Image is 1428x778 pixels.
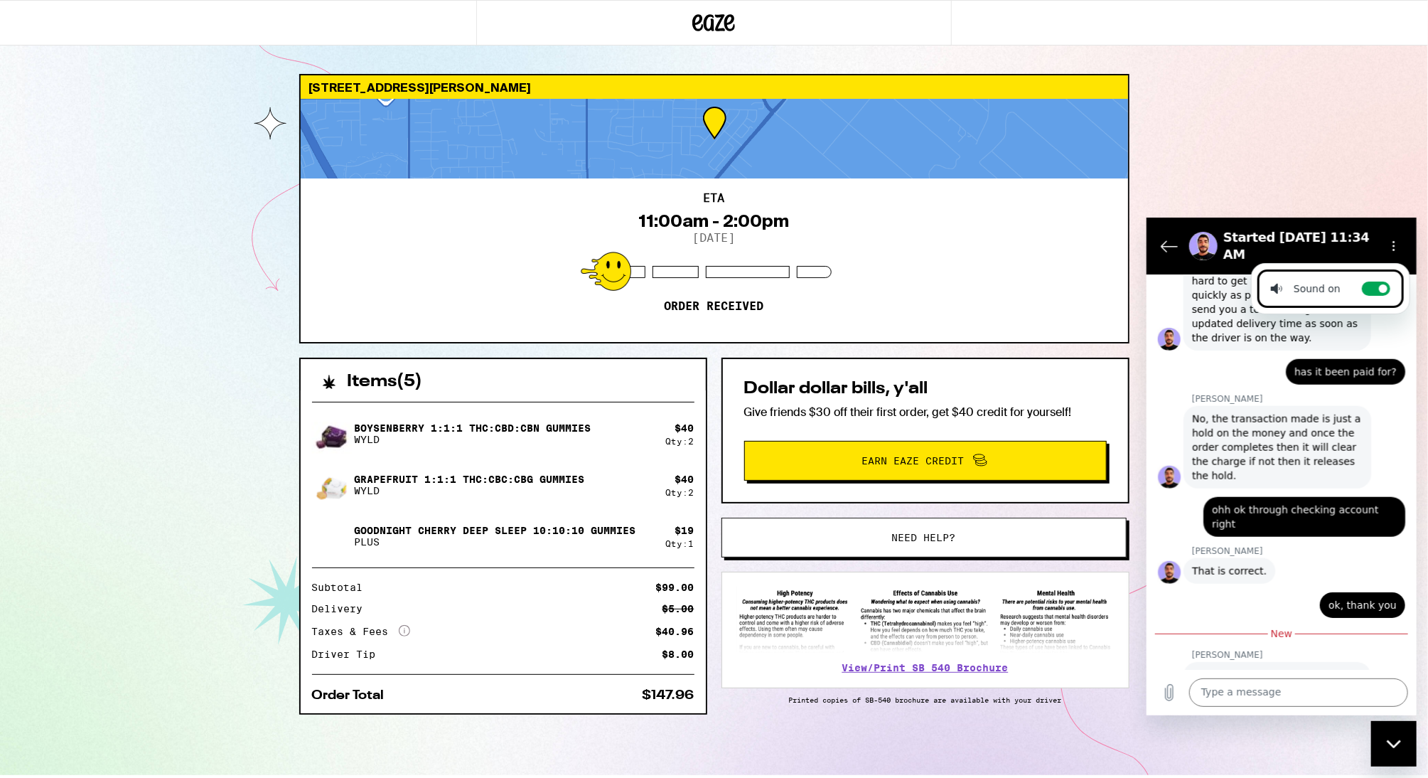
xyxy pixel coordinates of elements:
[1371,721,1417,767] iframe: Button to launch messaging window, conversation in progress
[862,456,965,466] span: Earn Eaze Credit
[744,380,1107,398] h2: Dollar dollar bills, y'all
[662,604,694,614] div: $5.00
[348,373,423,390] h2: Items ( 5 )
[355,525,636,536] p: Goodnight Cherry Deep Sleep 10:10:10 Gummies
[721,518,1127,558] button: Need help?
[656,627,694,636] div: $40.96
[656,582,694,592] div: $99.00
[355,422,591,434] p: Boysenberry 1:1:1 THC:CBD:CBN Gummies
[312,516,352,556] img: Goodnight Cherry Deep Sleep 10:10:10 Gummies
[892,533,956,543] span: Need help?
[312,625,410,638] div: Taxes & Fees
[312,649,386,659] div: Driver Tip
[355,434,591,445] p: WYLD
[744,441,1107,481] button: Earn Eaze Credit
[355,536,636,548] p: PLUS
[666,539,694,548] div: Qty: 1
[301,75,1128,99] div: [STREET_ADDRESS][PERSON_NAME]
[312,406,352,462] img: Boysenberry 1:1:1 THC:CBD:CBN Gummies
[665,299,764,314] p: Order received
[666,488,694,497] div: Qty: 2
[355,485,585,496] p: WYLD
[312,457,352,513] img: Grapefruit 1:1:1 THC:CBC:CBG Gummies
[675,474,694,485] div: $ 40
[675,525,694,536] div: $ 19
[355,474,585,485] p: Grapefruit 1:1:1 THC:CBC:CBG Gummies
[666,437,694,446] div: Qty: 2
[639,211,790,231] div: 11:00am - 2:00pm
[675,422,694,434] div: $ 40
[842,662,1009,673] a: View/Print SB 540 Brochure
[312,604,373,614] div: Delivery
[312,582,373,592] div: Subtotal
[704,193,725,204] h2: ETA
[744,405,1107,420] p: Give friends $30 off their first order, get $40 credit for yourself!
[643,689,694,702] div: $147.96
[693,231,736,245] p: [DATE]
[721,696,1129,704] p: Printed copies of SB-540 brochure are available with your driver
[662,649,694,659] div: $8.00
[736,587,1115,653] img: SB 540 Brochure preview
[1147,218,1417,715] iframe: Messaging window
[312,689,394,702] div: Order Total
